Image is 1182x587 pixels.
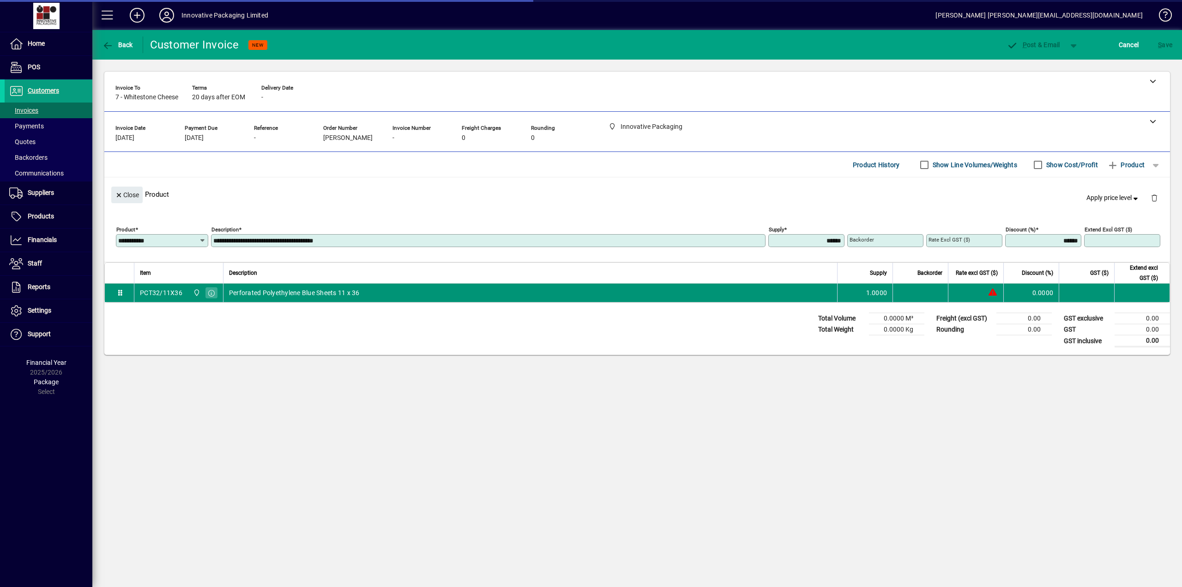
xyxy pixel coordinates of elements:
span: Apply price level [1086,193,1140,203]
span: Extend excl GST ($) [1120,263,1158,283]
span: Supply [870,268,887,278]
span: [DATE] [115,134,134,142]
a: Quotes [5,134,92,150]
app-page-header-button: Close [109,190,145,199]
span: Payments [9,122,44,130]
span: Product History [853,157,900,172]
span: Back [102,41,133,48]
span: POS [28,63,40,71]
td: Total Weight [814,324,869,335]
a: Settings [5,299,92,322]
button: Product [1103,157,1149,173]
span: S [1158,41,1162,48]
span: Financials [28,236,57,243]
span: Reports [28,283,50,290]
span: P [1023,41,1027,48]
td: 0.0000 Kg [869,324,924,335]
span: Quotes [9,138,36,145]
span: Products [28,212,54,220]
button: Delete [1143,187,1165,209]
span: ave [1158,37,1172,52]
span: NEW [252,42,264,48]
div: [PERSON_NAME] [PERSON_NAME][EMAIL_ADDRESS][DOMAIN_NAME] [935,8,1143,23]
a: Home [5,32,92,55]
a: Invoices [5,103,92,118]
td: 0.00 [1115,335,1170,347]
span: Home [28,40,45,47]
span: [DATE] [185,134,204,142]
span: Invoices [9,107,38,114]
span: - [254,134,256,142]
td: Total Volume [814,313,869,324]
div: Innovative Packaging Limited [181,8,268,23]
span: Support [28,330,51,338]
td: GST [1059,324,1115,335]
mat-label: Extend excl GST ($) [1085,226,1132,233]
span: Package [34,378,59,386]
button: Apply price level [1083,190,1144,206]
span: Suppliers [28,189,54,196]
td: 0.00 [996,313,1052,324]
td: 0.0000 M³ [869,313,924,324]
label: Show Cost/Profit [1044,160,1098,169]
button: Cancel [1116,36,1141,53]
mat-label: Backorder [850,236,874,243]
a: Suppliers [5,182,92,205]
span: Financial Year [26,359,66,366]
td: Rounding [932,324,996,335]
a: Payments [5,118,92,134]
span: Backorder [917,268,942,278]
label: Show Line Volumes/Weights [931,160,1017,169]
span: 0 [531,134,535,142]
span: - [261,94,263,101]
button: Add [122,7,152,24]
span: 7 - Whitestone Cheese [115,94,178,101]
span: ost & Email [1007,41,1060,48]
span: Perforated Polyethylene Blue Sheets 11 x 36 [229,288,360,297]
span: - [392,134,394,142]
app-page-header-button: Delete [1143,194,1165,202]
app-page-header-button: Back [92,36,143,53]
span: 0 [462,134,465,142]
span: 1.0000 [866,288,887,297]
a: Knowledge Base [1152,2,1170,32]
span: Settings [28,307,51,314]
td: 0.00 [1115,313,1170,324]
span: Rate excl GST ($) [956,268,998,278]
span: Staff [28,260,42,267]
a: POS [5,56,92,79]
button: Save [1156,36,1175,53]
span: Innovative Packaging [191,288,201,298]
span: Product [1107,157,1145,172]
span: Item [140,268,151,278]
td: Freight (excl GST) [932,313,996,324]
a: Financials [5,229,92,252]
span: GST ($) [1090,268,1109,278]
span: Customers [28,87,59,94]
mat-label: Discount (%) [1006,226,1036,233]
div: Product [104,177,1170,211]
a: Staff [5,252,92,275]
a: Backorders [5,150,92,165]
span: [PERSON_NAME] [323,134,373,142]
td: 0.0000 [1003,284,1059,302]
td: GST exclusive [1059,313,1115,324]
span: 20 days after EOM [192,94,245,101]
td: 0.00 [996,324,1052,335]
div: PCT32/11X36 [140,288,182,297]
div: Customer Invoice [150,37,239,52]
mat-label: Product [116,226,135,233]
button: Post & Email [1002,36,1065,53]
mat-label: Description [211,226,239,233]
a: Products [5,205,92,228]
span: Discount (%) [1022,268,1053,278]
span: Close [115,188,139,203]
span: Description [229,268,257,278]
td: 0.00 [1115,324,1170,335]
a: Support [5,323,92,346]
button: Back [100,36,135,53]
td: GST inclusive [1059,335,1115,347]
button: Product History [849,157,904,173]
a: Reports [5,276,92,299]
mat-label: Rate excl GST ($) [929,236,970,243]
